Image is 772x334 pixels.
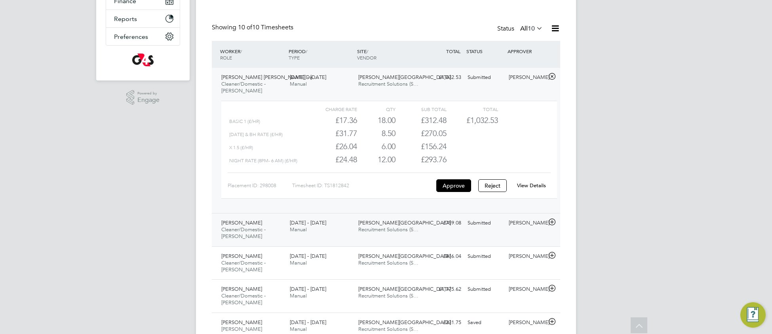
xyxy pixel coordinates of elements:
div: £293.76 [396,153,447,166]
div: [PERSON_NAME] [506,250,547,263]
span: Powered by [137,90,160,97]
div: Submitted [464,250,506,263]
div: 18.00 [357,114,396,127]
span: [DATE] - [DATE] [290,253,326,259]
button: Reject [478,179,507,192]
span: 10 Timesheets [238,23,293,31]
span: / [240,48,242,54]
span: Manual [290,81,307,87]
div: Submitted [464,217,506,230]
span: [PERSON_NAME] [PERSON_NAME] Da… [221,74,318,81]
a: Powered byEngage [126,90,160,105]
span: [DATE] - [DATE] [290,319,326,326]
span: Cleaner/Domestic - [PERSON_NAME] [221,226,266,240]
div: APPROVER [506,44,547,58]
div: Total [447,104,498,114]
span: / [306,48,307,54]
div: Timesheet ID: TS1812842 [292,179,434,192]
div: WORKER [218,44,287,65]
span: [PERSON_NAME] [221,319,262,326]
span: [DATE] - [DATE] [290,219,326,226]
span: / [367,48,368,54]
span: Manual [290,292,307,299]
span: [PERSON_NAME] [221,286,262,292]
label: All [520,25,543,33]
span: Manual [290,226,307,233]
div: [PERSON_NAME] [506,283,547,296]
span: Night Rate (8pm- 6 am) (£/HR) [229,158,297,163]
span: Cleaner/Domestic - [PERSON_NAME] [221,259,266,273]
div: Sub Total [396,104,447,114]
span: Manual [290,326,307,332]
span: Recruitment Solutions (S… [358,226,418,233]
div: [PERSON_NAME] [506,71,547,84]
div: SITE [355,44,424,65]
button: Preferences [106,28,180,45]
span: TOTAL [446,48,460,54]
img: g4s-logo-retina.png [132,54,154,66]
span: [PERSON_NAME][GEOGRAPHIC_DATA] [358,319,451,326]
span: [PERSON_NAME][GEOGRAPHIC_DATA] [358,253,451,259]
span: 10 [528,25,535,33]
span: [DATE] - [DATE] [290,74,326,81]
span: 10 of [238,23,252,31]
div: QTY [357,104,396,114]
span: [PERSON_NAME] [221,326,262,332]
div: £31.77 [306,127,357,140]
span: Basic 1 (£/HR) [229,119,260,124]
div: £759.08 [423,217,464,230]
span: [DATE] - [DATE] [290,286,326,292]
div: £1,175.62 [423,283,464,296]
a: View Details [517,182,546,189]
div: Placement ID: 298008 [228,179,292,192]
span: [DATE] & BH Rate (£/HR) [229,132,283,137]
span: [PERSON_NAME] [221,253,262,259]
div: £24.48 [306,153,357,166]
button: Engage Resource Center [740,302,766,328]
span: [PERSON_NAME][GEOGRAPHIC_DATA] [358,74,451,81]
div: £1,032.53 [423,71,464,84]
div: 8.50 [357,127,396,140]
span: Manual [290,259,307,266]
span: [PERSON_NAME][GEOGRAPHIC_DATA] [358,286,451,292]
div: £312.48 [396,114,447,127]
div: Charge rate [306,104,357,114]
span: Recruitment Solutions (S… [358,326,418,332]
div: STATUS [464,44,506,58]
div: Saved [464,316,506,329]
button: Approve [436,179,471,192]
div: £156.24 [396,140,447,153]
div: £816.04 [423,250,464,263]
div: £231.75 [423,316,464,329]
div: [PERSON_NAME] [506,217,547,230]
span: Recruitment Solutions (S… [358,292,418,299]
span: Recruitment Solutions (S… [358,81,418,87]
a: Go to home page [106,54,180,66]
div: £26.04 [306,140,357,153]
span: Engage [137,97,160,104]
button: Reports [106,10,180,27]
div: £17.36 [306,114,357,127]
span: Cleaner/Domestic - [PERSON_NAME] [221,81,266,94]
div: £270.05 [396,127,447,140]
div: Status [497,23,544,35]
span: £1,032.53 [466,115,498,125]
div: [PERSON_NAME] [506,316,547,329]
span: Cleaner/Domestic - [PERSON_NAME] [221,292,266,306]
span: Preferences [114,33,148,40]
span: [PERSON_NAME] [221,219,262,226]
span: Reports [114,15,137,23]
div: Submitted [464,283,506,296]
span: VENDOR [357,54,376,61]
div: Submitted [464,71,506,84]
div: Showing [212,23,295,32]
span: TYPE [289,54,300,61]
span: x 1.5 (£/HR) [229,145,253,150]
span: Recruitment Solutions (S… [358,259,418,266]
span: [PERSON_NAME][GEOGRAPHIC_DATA] [358,219,451,226]
span: ROLE [220,54,232,61]
div: 12.00 [357,153,396,166]
div: 6.00 [357,140,396,153]
div: PERIOD [287,44,355,65]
